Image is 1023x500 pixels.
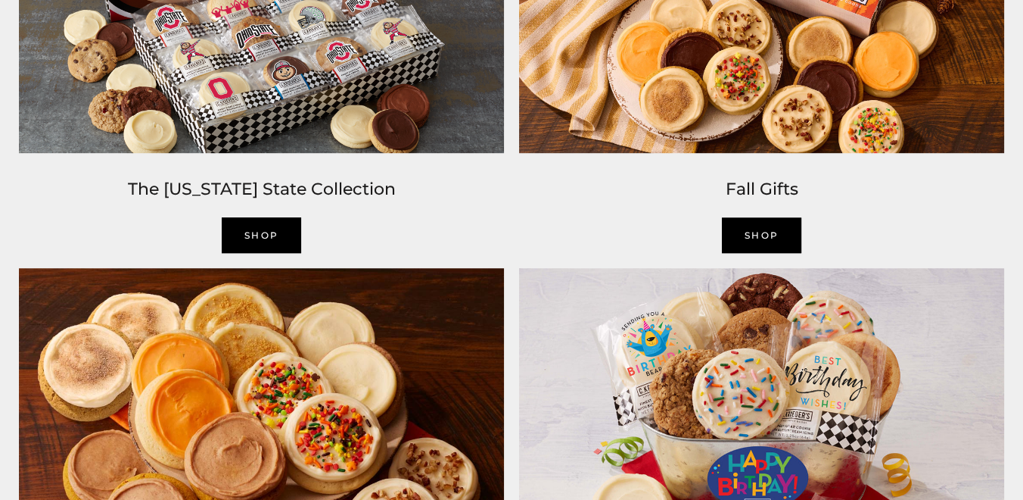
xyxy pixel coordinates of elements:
[519,176,1004,203] h2: Fall Gifts
[19,176,504,203] h2: The [US_STATE] State Collection
[222,217,302,253] a: Shop
[722,217,802,253] a: SHOP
